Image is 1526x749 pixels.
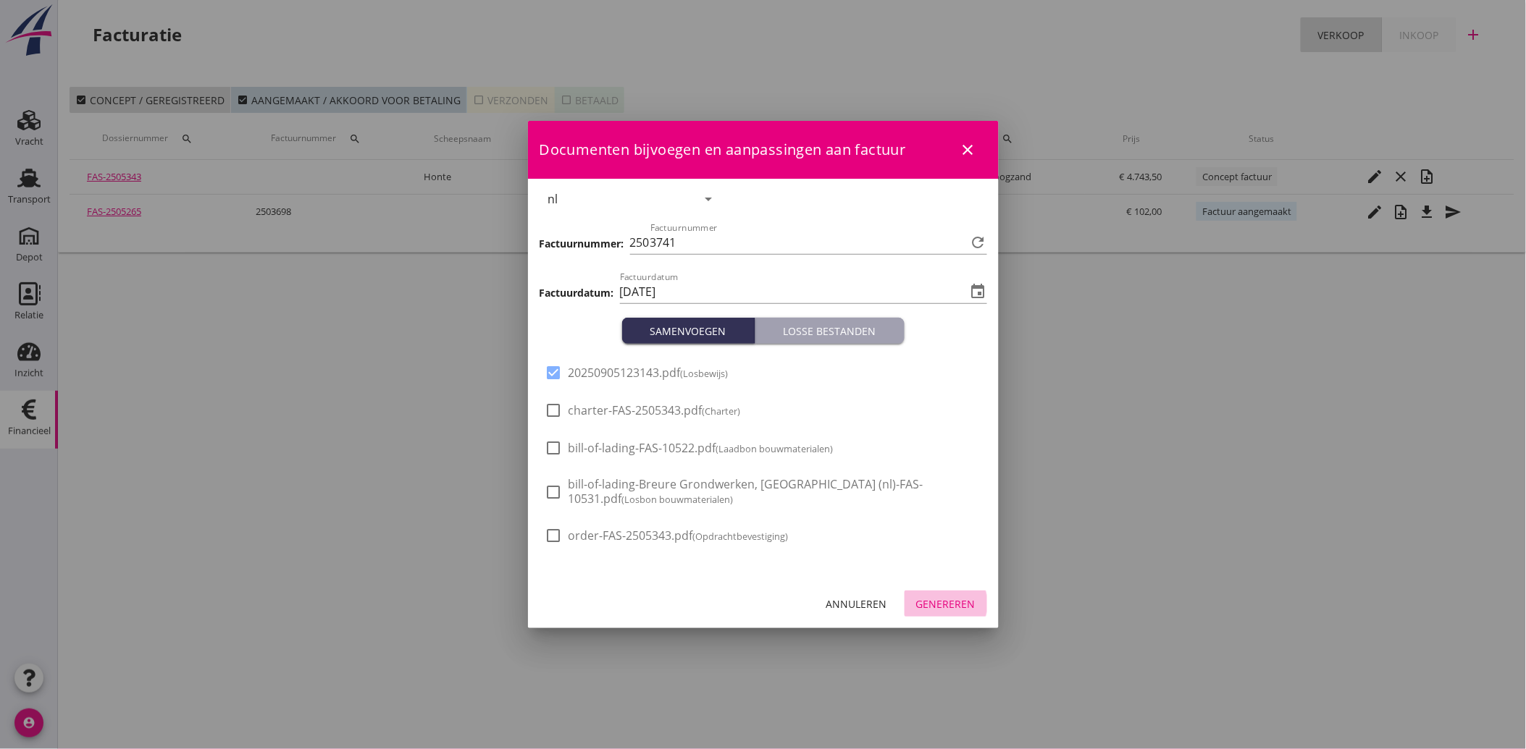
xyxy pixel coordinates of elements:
[826,596,887,612] div: Annuleren
[548,192,558,206] div: nl
[755,318,905,344] button: Losse bestanden
[569,528,789,543] span: order-FAS-2505343.pdf
[569,477,981,507] span: bill-of-lading-Breure Grondwerken, [GEOGRAPHIC_DATA] (nl)-FAS-10531.pdf
[650,231,967,254] input: Factuurnummer
[569,441,834,456] span: bill-of-lading-FAS-10522.pdf
[761,323,899,339] div: Losse bestanden
[569,365,729,381] span: 20250905123143.pdf
[693,530,789,543] small: (Opdrachtbevestiging)
[540,285,614,300] h3: Factuurdatum:
[960,141,977,158] i: close
[628,323,749,339] div: Samenvoegen
[716,442,834,455] small: (Laadbon bouwmaterialen)
[703,405,741,418] small: (Charter)
[905,591,987,617] button: Genereren
[528,121,999,179] div: Documenten bijvoegen en aanpassingen aan factuur
[970,283,987,300] i: event
[622,318,755,344] button: Samenvoegen
[622,493,734,506] small: (Losbon bouwmaterialen)
[970,234,987,251] i: refresh
[630,234,650,252] span: 250
[815,591,899,617] button: Annuleren
[916,596,976,612] div: Genereren
[569,403,741,418] span: charter-FAS-2505343.pdf
[620,280,967,303] input: Factuurdatum
[540,236,624,251] h3: Factuurnummer:
[681,367,729,380] small: (Losbewijs)
[700,190,717,208] i: arrow_drop_down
